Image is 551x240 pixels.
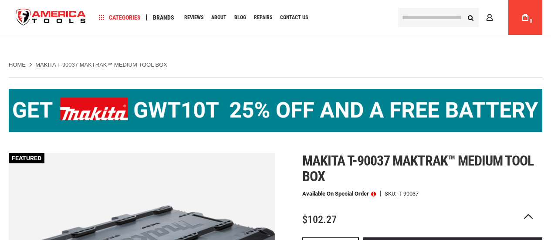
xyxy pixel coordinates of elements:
[302,213,337,226] span: $102.27
[207,12,230,24] a: About
[230,12,250,24] a: Blog
[250,12,276,24] a: Repairs
[254,15,272,20] span: Repairs
[9,61,26,69] a: Home
[35,61,167,68] strong: MAKITA T-90037 MAKTRAK™ MEDIUM TOOL BOX
[276,12,312,24] a: Contact Us
[234,15,246,20] span: Blog
[180,12,207,24] a: Reviews
[99,14,141,20] span: Categories
[149,12,178,24] a: Brands
[399,191,419,196] div: T-90037
[9,1,93,34] a: store logo
[95,12,145,24] a: Categories
[462,9,479,26] button: Search
[385,191,399,196] strong: SKU
[302,191,376,197] p: Available on Special Order
[9,1,93,34] img: America Tools
[530,19,532,24] span: 0
[280,15,308,20] span: Contact Us
[184,15,203,20] span: Reviews
[9,89,542,132] img: BOGO: Buy the Makita® XGT IMpact Wrench (GWT10T), get the BL4040 4ah Battery FREE!
[211,15,226,20] span: About
[153,14,174,20] span: Brands
[302,152,534,185] span: Makita t-90037 maktrak™ medium tool box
